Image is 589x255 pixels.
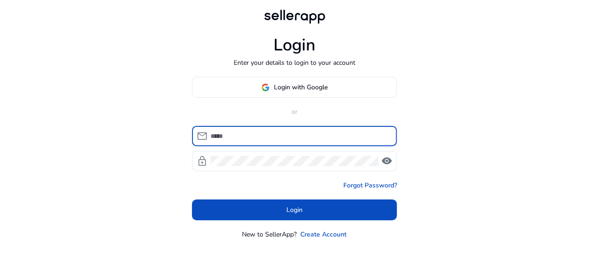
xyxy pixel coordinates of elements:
span: visibility [381,155,392,167]
button: Login with Google [192,77,397,98]
span: Login [286,205,303,215]
span: lock [197,155,208,167]
p: New to SellerApp? [242,230,297,239]
button: Login [192,199,397,220]
p: or [192,107,397,117]
p: Enter your details to login to your account [234,58,355,68]
span: Login with Google [274,82,328,92]
a: Create Account [301,230,347,239]
h1: Login [273,35,316,55]
img: google-logo.svg [261,83,270,92]
a: Forgot Password? [343,180,397,190]
span: mail [197,131,208,142]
